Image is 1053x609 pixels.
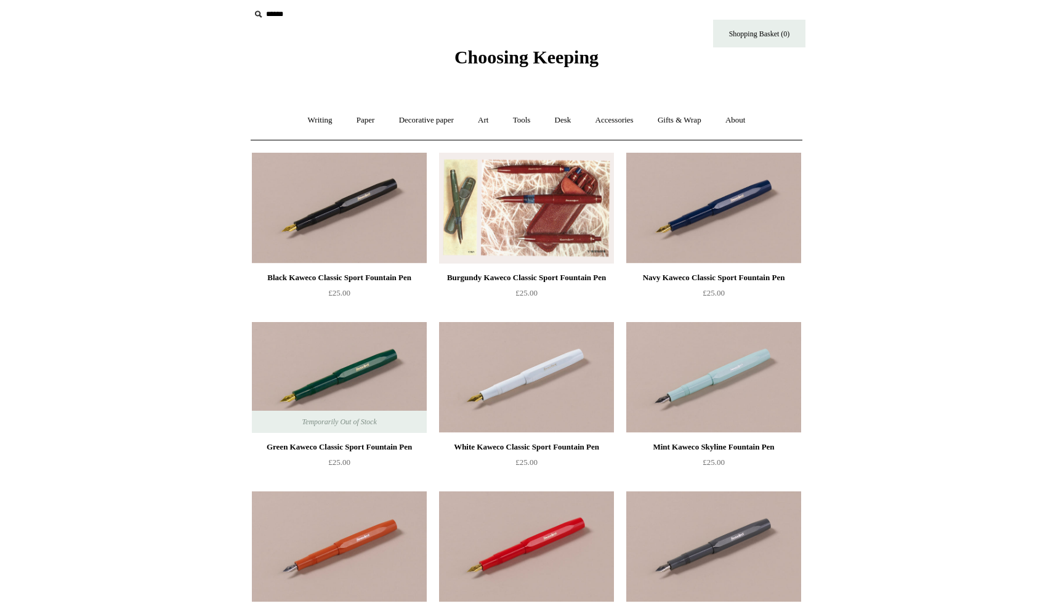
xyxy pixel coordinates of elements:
div: Green Kaweco Classic Sport Fountain Pen [255,440,424,454]
div: Burgundy Kaweco Classic Sport Fountain Pen [442,270,611,285]
span: Temporarily Out of Stock [289,411,389,433]
a: Orange Kaweco Skyline Fountain Pen Orange Kaweco Skyline Fountain Pen [252,491,427,602]
a: Bright Red Kaweco Classic Sport Fountain Pen Bright Red Kaweco Classic Sport Fountain Pen [439,491,614,602]
a: Black Kaweco Classic Sport Fountain Pen Black Kaweco Classic Sport Fountain Pen [252,153,427,264]
span: £25.00 [703,458,725,467]
img: Green Kaweco Classic Sport Fountain Pen [252,322,427,433]
span: £25.00 [328,458,350,467]
a: Shopping Basket (0) [713,20,805,47]
a: Black Kaweco Classic Sport Fountain Pen £25.00 [252,270,427,321]
a: Desk [544,104,583,137]
img: Navy Kaweco Classic Sport Fountain Pen [626,153,801,264]
span: £25.00 [515,458,538,467]
a: Decorative paper [388,104,465,137]
a: Mint Kaweco Skyline Fountain Pen Mint Kaweco Skyline Fountain Pen [626,322,801,433]
div: White Kaweco Classic Sport Fountain Pen [442,440,611,454]
a: Green Kaweco Classic Sport Fountain Pen £25.00 [252,440,427,490]
span: £25.00 [703,288,725,297]
a: Burgundy Kaweco Classic Sport Fountain Pen £25.00 [439,270,614,321]
a: Green Kaweco Classic Sport Fountain Pen Green Kaweco Classic Sport Fountain Pen Temporarily Out o... [252,322,427,433]
span: £25.00 [328,288,350,297]
a: White Kaweco Classic Sport Fountain Pen White Kaweco Classic Sport Fountain Pen [439,322,614,433]
a: Burgundy Kaweco Classic Sport Fountain Pen Burgundy Kaweco Classic Sport Fountain Pen [439,153,614,264]
span: £25.00 [515,288,538,297]
img: White Kaweco Classic Sport Fountain Pen [439,322,614,433]
a: Art [467,104,499,137]
a: Grey Kaweco Skyline Fountain Pen Grey Kaweco Skyline Fountain Pen [626,491,801,602]
a: Navy Kaweco Classic Sport Fountain Pen £25.00 [626,270,801,321]
div: Navy Kaweco Classic Sport Fountain Pen [629,270,798,285]
div: Black Kaweco Classic Sport Fountain Pen [255,270,424,285]
img: Black Kaweco Classic Sport Fountain Pen [252,153,427,264]
a: Accessories [584,104,645,137]
img: Orange Kaweco Skyline Fountain Pen [252,491,427,602]
img: Grey Kaweco Skyline Fountain Pen [626,491,801,602]
a: Navy Kaweco Classic Sport Fountain Pen Navy Kaweco Classic Sport Fountain Pen [626,153,801,264]
div: Mint Kaweco Skyline Fountain Pen [629,440,798,454]
a: Paper [345,104,386,137]
a: About [714,104,757,137]
a: Tools [502,104,542,137]
a: White Kaweco Classic Sport Fountain Pen £25.00 [439,440,614,490]
img: Burgundy Kaweco Classic Sport Fountain Pen [439,153,614,264]
a: Choosing Keeping [454,57,599,65]
img: Mint Kaweco Skyline Fountain Pen [626,322,801,433]
span: Choosing Keeping [454,47,599,67]
a: Mint Kaweco Skyline Fountain Pen £25.00 [626,440,801,490]
img: Bright Red Kaweco Classic Sport Fountain Pen [439,491,614,602]
a: Writing [297,104,344,137]
a: Gifts & Wrap [647,104,712,137]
